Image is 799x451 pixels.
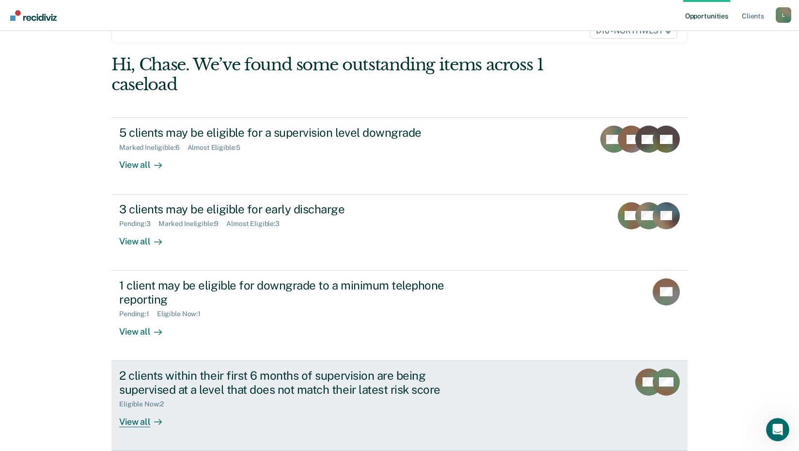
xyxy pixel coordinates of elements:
[119,278,459,306] div: 1 client may be eligible for downgrade to a minimum telephone reporting
[188,144,249,152] div: Almost Eligible : 5
[119,202,459,216] div: 3 clients may be eligible for early discharge
[226,220,287,228] div: Almost Eligible : 3
[119,310,157,318] div: Pending : 1
[776,7,791,23] button: Profile dropdown button
[111,55,572,95] div: Hi, Chase. We’ve found some outstanding items across 1 caseload
[776,7,791,23] div: L
[766,418,789,441] iframe: Intercom live chat
[111,361,688,451] a: 2 clients within their first 6 months of supervision are being supervised at a level that does no...
[119,144,187,152] div: Marked Ineligible : 6
[10,10,57,21] img: Recidiviz
[119,318,173,337] div: View all
[119,228,173,247] div: View all
[111,271,688,361] a: 1 client may be eligible for downgrade to a minimum telephone reportingPending:1Eligible Now:1Vie...
[111,194,688,271] a: 3 clients may be eligible for early dischargePending:3Marked Ineligible:9Almost Eligible:3View all
[119,400,172,408] div: Eligible Now : 2
[119,126,459,140] div: 5 clients may be eligible for a supervision level downgrade
[119,408,173,427] div: View all
[119,369,459,397] div: 2 clients within their first 6 months of supervision are being supervised at a level that does no...
[119,220,158,228] div: Pending : 3
[119,152,173,171] div: View all
[157,310,208,318] div: Eligible Now : 1
[111,117,688,194] a: 5 clients may be eligible for a supervision level downgradeMarked Ineligible:6Almost Eligible:5Vi...
[158,220,226,228] div: Marked Ineligible : 9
